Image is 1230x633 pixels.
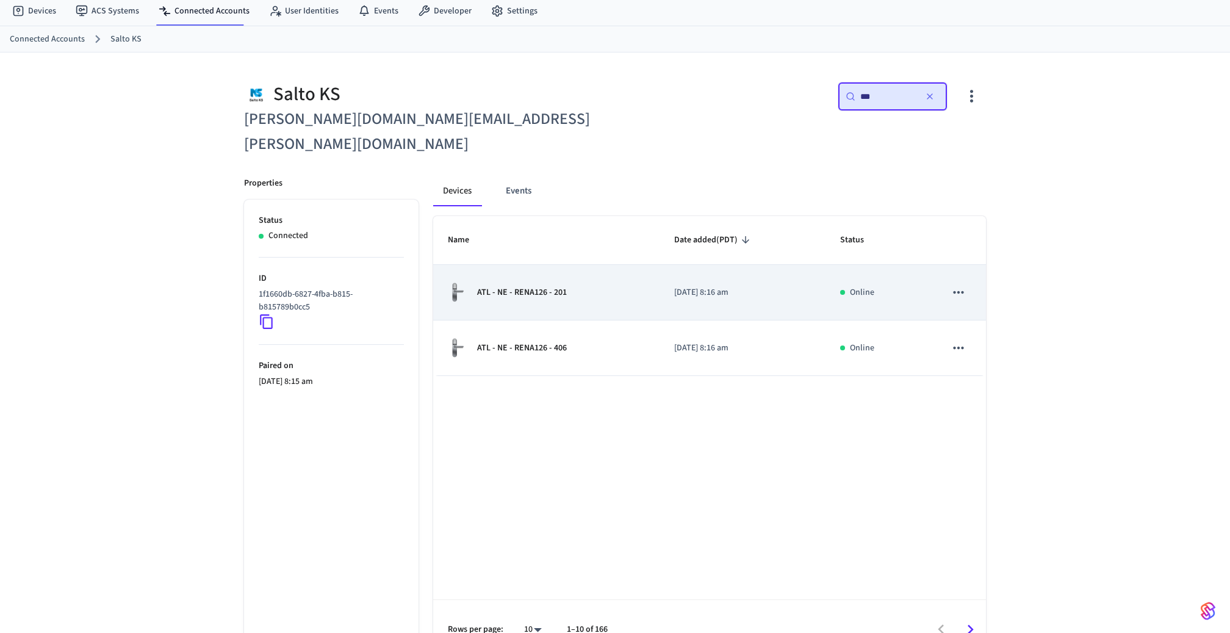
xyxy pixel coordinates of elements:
[674,286,811,299] p: [DATE] 8:16 am
[448,282,467,303] img: salto_escutcheon_pin
[433,216,986,377] table: sticky table
[259,288,399,314] p: 1f1660db-6827-4fba-b815-b815789b0cc5
[10,33,85,46] a: Connected Accounts
[448,338,467,358] img: salto_escutcheon_pin
[433,177,986,206] div: connected account tabs
[268,230,308,242] p: Connected
[259,375,404,388] p: [DATE] 8:15 am
[244,107,608,157] h6: [PERSON_NAME][DOMAIN_NAME][EMAIL_ADDRESS][PERSON_NAME][DOMAIN_NAME]
[674,231,753,250] span: Date added(PDT)
[850,342,874,355] p: Online
[259,214,404,227] p: Status
[244,177,282,190] p: Properties
[448,231,485,250] span: Name
[674,342,811,355] p: [DATE] 8:16 am
[259,272,404,285] p: ID
[496,177,541,206] button: Events
[840,231,880,250] span: Status
[477,286,567,299] p: ATL - NE - RENA126 - 201
[259,360,404,372] p: Paired on
[244,82,268,107] img: Salto KS Logo
[850,286,874,299] p: Online
[477,342,567,355] p: ATL - NE - RENA126 - 406
[110,33,142,46] a: Salto KS
[1201,601,1215,621] img: SeamLogoGradient.69752ec5.svg
[433,177,481,206] button: Devices
[244,82,608,107] div: Salto KS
